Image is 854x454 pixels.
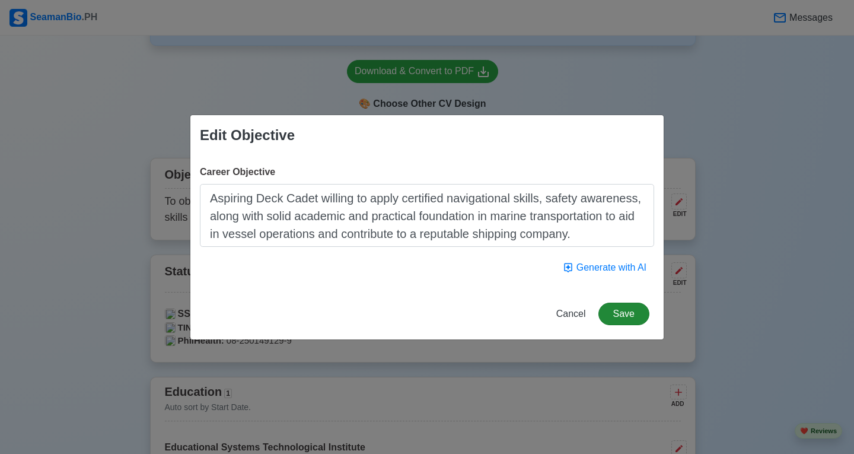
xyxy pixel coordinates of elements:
span: Cancel [556,309,586,319]
button: Save [598,303,649,325]
label: Career Objective [200,165,275,179]
button: Generate with AI [555,256,654,279]
button: Cancel [549,303,594,325]
div: Edit Objective [200,125,295,146]
textarea: Aspiring Deck Cadet willing to apply certified navigational skills, safety awareness, along with ... [200,184,654,247]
